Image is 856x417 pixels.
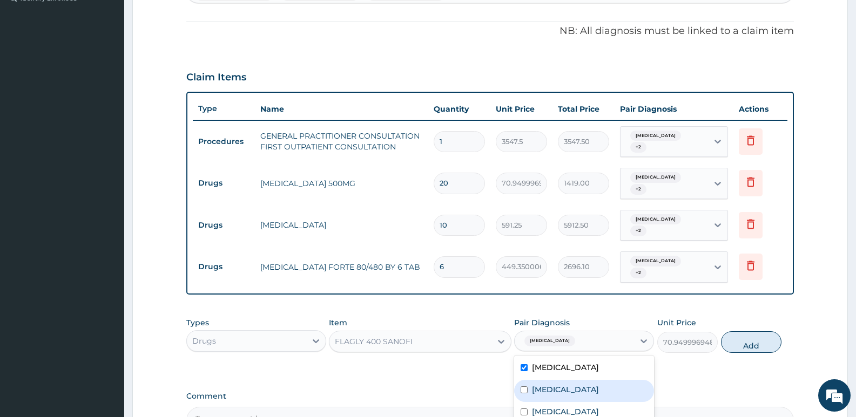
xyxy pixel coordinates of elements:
[721,331,781,353] button: Add
[532,384,599,395] label: [MEDICAL_DATA]
[193,215,255,235] td: Drugs
[630,268,646,278] span: + 2
[630,225,646,236] span: + 2
[255,256,428,278] td: [MEDICAL_DATA] FORTE 80/480 BY 6 TAB
[657,317,696,328] label: Unit Price
[552,98,615,120] th: Total Price
[630,172,681,183] span: [MEDICAL_DATA]
[186,392,794,401] label: Comment
[186,24,794,38] p: NB: All diagnosis must be linked to a claim item
[335,336,413,347] div: FLAGLY 400 SANOFI
[630,142,646,153] span: + 2
[490,98,552,120] th: Unit Price
[186,72,246,84] h3: Claim Items
[532,362,599,373] label: [MEDICAL_DATA]
[630,214,681,225] span: [MEDICAL_DATA]
[630,256,681,266] span: [MEDICAL_DATA]
[733,98,787,120] th: Actions
[193,132,255,152] td: Procedures
[192,336,216,346] div: Drugs
[193,99,255,119] th: Type
[329,317,347,328] label: Item
[630,131,681,141] span: [MEDICAL_DATA]
[56,60,181,74] div: Chat with us now
[193,257,255,277] td: Drugs
[514,317,570,328] label: Pair Diagnosis
[255,214,428,236] td: [MEDICAL_DATA]
[428,98,490,120] th: Quantity
[630,184,646,195] span: + 2
[255,98,428,120] th: Name
[177,5,203,31] div: Minimize live chat window
[63,136,149,245] span: We're online!
[532,406,599,417] label: [MEDICAL_DATA]
[255,173,428,194] td: [MEDICAL_DATA] 500MG
[20,54,44,81] img: d_794563401_company_1708531726252_794563401
[615,98,733,120] th: Pair Diagnosis
[186,318,209,327] label: Types
[193,173,255,193] td: Drugs
[5,295,206,332] textarea: Type your message and hit 'Enter'
[524,336,575,346] span: [MEDICAL_DATA]
[255,125,428,158] td: GENERAL PRACTITIONER CONSULTATION FIRST OUTPATIENT CONSULTATION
